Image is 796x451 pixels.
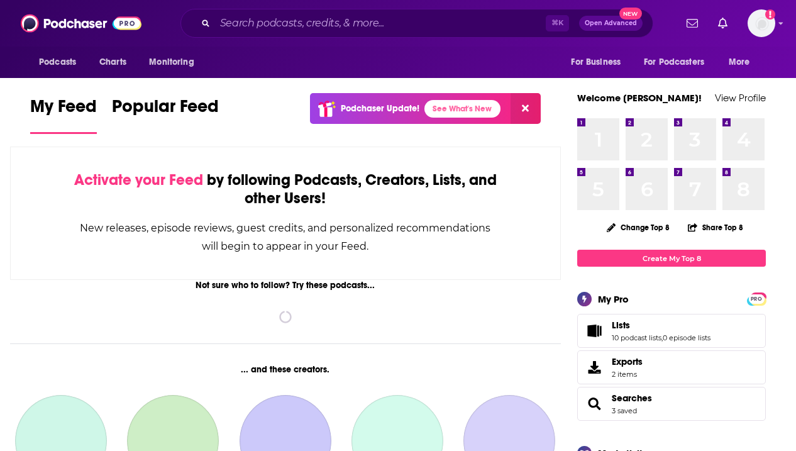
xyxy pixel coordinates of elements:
[577,350,766,384] a: Exports
[112,96,219,134] a: Popular Feed
[577,92,702,104] a: Welcome [PERSON_NAME]!
[582,322,607,340] a: Lists
[577,387,766,421] span: Searches
[39,53,76,71] span: Podcasts
[582,359,607,376] span: Exports
[571,53,621,71] span: For Business
[687,215,744,240] button: Share Top 8
[612,320,630,331] span: Lists
[661,333,663,342] span: ,
[582,395,607,413] a: Searches
[713,13,732,34] a: Show notifications dropdown
[21,11,141,35] img: Podchaser - Follow, Share and Rate Podcasts
[612,356,643,367] span: Exports
[682,13,703,34] a: Show notifications dropdown
[599,220,677,235] button: Change Top 8
[749,294,764,304] span: PRO
[748,9,775,37] img: User Profile
[30,96,97,125] span: My Feed
[748,9,775,37] span: Logged in as broadleafbooks_
[74,219,497,255] div: New releases, episode reviews, guest credits, and personalized recommendations will begin to appe...
[91,50,134,74] a: Charts
[636,50,722,74] button: open menu
[612,320,710,331] a: Lists
[30,96,97,134] a: My Feed
[619,8,642,19] span: New
[720,50,766,74] button: open menu
[612,406,637,415] a: 3 saved
[215,13,546,33] input: Search podcasts, credits, & more...
[715,92,766,104] a: View Profile
[612,333,661,342] a: 10 podcast lists
[585,20,637,26] span: Open Advanced
[30,50,92,74] button: open menu
[612,370,643,379] span: 2 items
[149,53,194,71] span: Monitoring
[112,96,219,125] span: Popular Feed
[562,50,636,74] button: open menu
[765,9,775,19] svg: Add a profile image
[612,393,652,404] a: Searches
[341,103,419,114] p: Podchaser Update!
[74,170,203,189] span: Activate your Feed
[663,333,710,342] a: 0 episode lists
[749,294,764,303] a: PRO
[99,53,126,71] span: Charts
[577,250,766,267] a: Create My Top 8
[546,15,569,31] span: ⌘ K
[579,16,643,31] button: Open AdvancedNew
[10,364,561,375] div: ... and these creators.
[598,293,629,305] div: My Pro
[644,53,704,71] span: For Podcasters
[10,280,561,291] div: Not sure who to follow? Try these podcasts...
[729,53,750,71] span: More
[748,9,775,37] button: Show profile menu
[180,9,653,38] div: Search podcasts, credits, & more...
[140,50,210,74] button: open menu
[577,314,766,348] span: Lists
[424,100,500,118] a: See What's New
[74,171,497,208] div: by following Podcasts, Creators, Lists, and other Users!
